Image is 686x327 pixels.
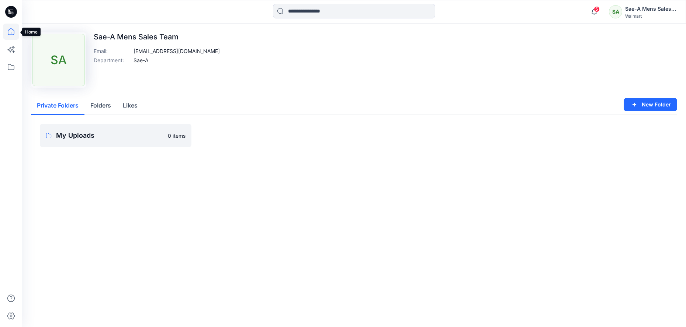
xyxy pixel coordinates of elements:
[56,130,163,141] p: My Uploads
[134,47,220,55] p: [EMAIL_ADDRESS][DOMAIN_NAME]
[31,96,84,115] button: Private Folders
[609,5,622,18] div: SA
[625,4,677,13] div: Sae-A Mens Sales Team
[168,132,186,140] p: 0 items
[624,98,677,111] button: New Folder
[94,32,220,41] p: Sae-A Mens Sales Team
[117,96,143,115] button: Likes
[134,56,148,64] p: Sae-A
[40,124,191,147] a: My Uploads0 items
[94,47,131,55] p: Email :
[32,34,85,86] div: SA
[594,6,600,12] span: 5
[625,13,677,19] div: Walmart
[94,56,131,64] p: Department :
[84,96,117,115] button: Folders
